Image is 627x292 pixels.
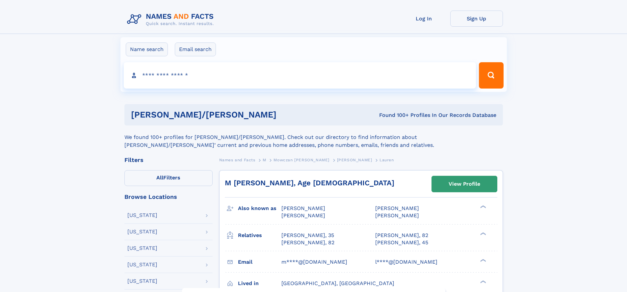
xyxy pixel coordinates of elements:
[124,170,213,186] label: Filters
[127,279,157,284] div: [US_STATE]
[274,156,329,164] a: Mowczan [PERSON_NAME]
[449,176,480,192] div: View Profile
[375,205,419,211] span: [PERSON_NAME]
[328,112,496,119] div: Found 100+ Profiles In Our Records Database
[375,239,428,246] a: [PERSON_NAME], 45
[156,174,163,181] span: All
[124,11,219,28] img: Logo Names and Facts
[175,42,216,56] label: Email search
[479,279,486,284] div: ❯
[375,232,428,239] a: [PERSON_NAME], 82
[225,179,394,187] a: M [PERSON_NAME], Age [DEMOGRAPHIC_DATA]
[238,230,281,241] h3: Relatives
[238,256,281,268] h3: Email
[127,213,157,218] div: [US_STATE]
[238,278,281,289] h3: Lived in
[219,156,255,164] a: Names and Facts
[479,231,486,236] div: ❯
[479,205,486,209] div: ❯
[337,156,372,164] a: [PERSON_NAME]
[281,280,394,286] span: [GEOGRAPHIC_DATA], [GEOGRAPHIC_DATA]
[479,258,486,262] div: ❯
[337,158,372,162] span: [PERSON_NAME]
[281,212,325,219] span: [PERSON_NAME]
[127,246,157,251] div: [US_STATE]
[131,111,328,119] h1: [PERSON_NAME]/[PERSON_NAME]
[124,62,476,89] input: search input
[281,205,325,211] span: [PERSON_NAME]
[124,125,503,149] div: We found 100+ profiles for [PERSON_NAME]/[PERSON_NAME]. Check out our directory to find informati...
[479,62,503,89] button: Search Button
[238,203,281,214] h3: Also known as
[375,212,419,219] span: [PERSON_NAME]
[450,11,503,27] a: Sign Up
[281,232,334,239] a: [PERSON_NAME], 35
[124,194,213,200] div: Browse Locations
[398,11,450,27] a: Log In
[124,157,213,163] div: Filters
[263,158,266,162] span: M
[127,262,157,267] div: [US_STATE]
[432,176,497,192] a: View Profile
[379,158,394,162] span: Lauren
[126,42,168,56] label: Name search
[281,239,334,246] a: [PERSON_NAME], 82
[263,156,266,164] a: M
[127,229,157,234] div: [US_STATE]
[274,158,329,162] span: Mowczan [PERSON_NAME]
